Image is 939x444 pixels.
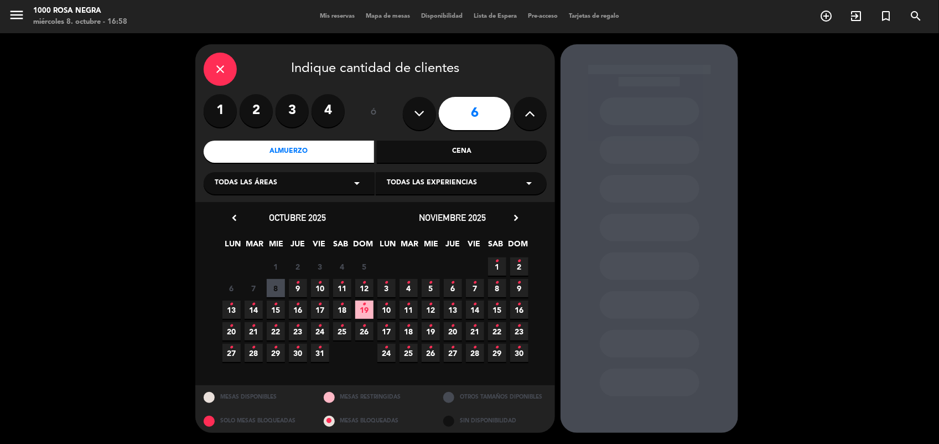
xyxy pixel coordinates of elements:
[274,339,278,357] i: •
[318,339,322,357] i: •
[563,13,625,19] span: Tarjetas de regalo
[274,296,278,313] i: •
[465,238,484,256] span: VIE
[473,339,477,357] i: •
[340,274,344,292] i: •
[314,13,360,19] span: Mis reservas
[246,238,264,256] span: MAR
[422,322,440,340] span: 19
[385,296,388,313] i: •
[468,13,522,19] span: Lista de Espera
[252,339,256,357] i: •
[487,238,505,256] span: SAB
[517,274,521,292] i: •
[517,317,521,335] i: •
[8,7,25,23] i: menu
[8,7,25,27] button: menu
[289,322,307,340] span: 23
[495,274,499,292] i: •
[195,385,315,409] div: MESAS DISPONIBLES
[401,238,419,256] span: MAR
[451,339,455,357] i: •
[522,13,563,19] span: Pre-acceso
[356,94,392,133] div: ó
[510,344,528,362] span: 30
[245,344,263,362] span: 28
[269,212,326,223] span: octubre 2025
[429,296,433,313] i: •
[267,257,285,276] span: 1
[444,322,462,340] span: 20
[204,141,374,163] div: Almuerzo
[312,94,345,127] label: 4
[466,322,484,340] span: 21
[510,322,528,340] span: 23
[222,279,241,297] span: 6
[340,317,344,335] i: •
[488,301,506,319] span: 15
[355,301,373,319] span: 19
[385,339,388,357] i: •
[400,322,418,340] span: 18
[451,317,455,335] i: •
[222,344,241,362] span: 27
[422,301,440,319] span: 12
[267,279,285,297] span: 8
[819,9,833,23] i: add_circle_outline
[296,317,300,335] i: •
[315,385,435,409] div: MESAS RESTRINGIDAS
[267,322,285,340] span: 22
[466,301,484,319] span: 14
[289,238,307,256] span: JUE
[362,274,366,292] i: •
[240,94,273,127] label: 2
[473,296,477,313] i: •
[422,344,440,362] span: 26
[245,279,263,297] span: 7
[311,257,329,276] span: 3
[495,296,499,313] i: •
[473,274,477,292] i: •
[377,279,396,297] span: 3
[879,9,893,23] i: turned_in_not
[509,238,527,256] span: DOM
[195,409,315,433] div: SOLO MESAS BLOQUEADAS
[517,339,521,357] i: •
[407,317,411,335] i: •
[296,339,300,357] i: •
[379,238,397,256] span: LUN
[350,177,364,190] i: arrow_drop_down
[296,296,300,313] i: •
[400,279,418,297] span: 4
[355,279,373,297] span: 12
[245,301,263,319] span: 14
[332,238,350,256] span: SAB
[495,252,499,270] i: •
[407,339,411,357] i: •
[267,238,286,256] span: MIE
[318,296,322,313] i: •
[222,301,241,319] span: 13
[276,94,309,127] label: 3
[429,317,433,335] i: •
[422,279,440,297] span: 5
[252,296,256,313] i: •
[311,301,329,319] span: 17
[296,274,300,292] i: •
[385,274,388,292] i: •
[267,344,285,362] span: 29
[495,339,499,357] i: •
[473,317,477,335] i: •
[204,94,237,127] label: 1
[849,9,863,23] i: exit_to_app
[444,279,462,297] span: 6
[387,178,477,189] span: Todas las experiencias
[355,322,373,340] span: 26
[310,238,329,256] span: VIE
[311,322,329,340] span: 24
[289,301,307,319] span: 16
[422,238,440,256] span: MIE
[488,279,506,297] span: 8
[517,252,521,270] i: •
[229,212,240,224] i: chevron_left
